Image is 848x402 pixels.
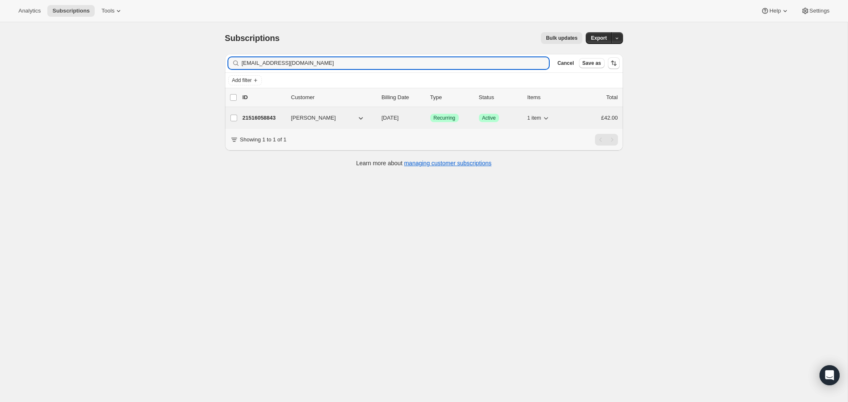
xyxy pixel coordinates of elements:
p: Customer [291,93,375,102]
span: 1 item [527,115,541,121]
span: Save as [582,60,601,67]
p: 21516058843 [243,114,284,122]
span: Settings [809,8,830,14]
span: Tools [101,8,114,14]
button: Export [586,32,612,44]
button: Add filter [228,75,262,85]
button: [PERSON_NAME] [286,111,370,125]
p: Billing Date [382,93,424,102]
span: Help [769,8,781,14]
span: Bulk updates [546,35,577,41]
p: Showing 1 to 1 of 1 [240,136,287,144]
span: Subscriptions [52,8,90,14]
span: Add filter [232,77,252,84]
div: Type [430,93,472,102]
button: Analytics [13,5,46,17]
button: Settings [796,5,835,17]
p: Status [479,93,521,102]
div: 21516058843[PERSON_NAME][DATE]SuccessRecurringSuccessActive1 item£42.00 [243,112,618,124]
p: Total [606,93,618,102]
button: Save as [579,58,605,68]
button: Help [756,5,794,17]
span: Recurring [434,115,455,121]
nav: Pagination [595,134,618,146]
button: Subscriptions [47,5,95,17]
div: Items [527,93,569,102]
button: 1 item [527,112,551,124]
p: ID [243,93,284,102]
span: Subscriptions [225,33,280,43]
span: Analytics [18,8,41,14]
button: Tools [96,5,128,17]
input: Filter subscribers [242,57,549,69]
span: Export [591,35,607,41]
span: Active [482,115,496,121]
span: [PERSON_NAME] [291,114,336,122]
div: IDCustomerBilling DateTypeStatusItemsTotal [243,93,618,102]
button: Sort the results [608,57,620,69]
p: Learn more about [356,159,491,167]
button: Cancel [554,58,577,68]
span: £42.00 [601,115,618,121]
a: managing customer subscriptions [404,160,491,166]
span: [DATE] [382,115,399,121]
button: Bulk updates [541,32,582,44]
span: Cancel [557,60,574,67]
div: Open Intercom Messenger [820,365,840,385]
